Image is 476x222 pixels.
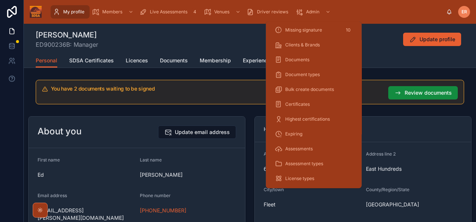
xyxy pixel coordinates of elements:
span: Members [102,9,122,15]
span: Licences [126,57,148,64]
h5: You have 2 documents waiting to be signed [51,86,382,91]
a: Document types [270,68,357,81]
span: Update profile [419,36,455,43]
button: Update email address [158,125,236,139]
span: East Hundreds [366,165,462,173]
span: Last name [140,157,162,163]
a: Bulk create documents [270,83,357,96]
div: scrollable content [48,4,446,20]
span: First name [38,157,60,163]
a: Documents [160,54,188,69]
a: Experience [243,54,270,69]
a: Venues [202,5,244,19]
span: Venues [214,9,229,15]
span: [PERSON_NAME] [140,171,236,179]
a: My profile [51,5,90,19]
span: Experience [243,57,270,64]
a: Admin [293,5,334,19]
a: [PHONE_NUMBER] [140,207,186,214]
span: License types [285,176,314,182]
span: Home Address [264,126,300,132]
a: Members [90,5,137,19]
a: Missing signature10 [270,23,357,37]
span: [EMAIL_ADDRESS][PERSON_NAME][DOMAIN_NAME] [38,207,134,222]
span: Expiring [285,131,302,137]
span: Email address [38,193,67,198]
span: Clients & Brands [285,42,320,48]
span: Admin [306,9,319,15]
span: Address line 1 [264,151,293,157]
span: My profile [63,9,84,15]
a: Membership [200,54,231,69]
a: Clients & Brands [270,38,357,52]
div: 10 [344,26,353,35]
h2: About you [38,125,81,137]
a: Live Assessments4 [137,5,202,19]
span: Bulk create documents [285,86,334,92]
span: Certificates [285,101,310,107]
span: Membership [200,57,231,64]
a: Personal [36,54,57,68]
a: Licences [126,54,148,69]
span: ED900236B: Manager [36,40,98,49]
a: Highest certifications [270,112,357,126]
span: [GEOGRAPHIC_DATA] [366,201,462,208]
a: Certificates [270,98,357,111]
span: Driver reviews [257,9,288,15]
button: Update profile [403,33,461,46]
span: Assessments [285,146,313,152]
span: Fleet [264,201,360,208]
button: Review documents [388,86,458,99]
span: City/town [264,187,284,192]
span: Phone number [140,193,171,198]
span: Missing signature [285,27,322,33]
span: Personal [36,57,57,64]
a: SDSA Certificates [69,54,114,69]
a: Assessments [270,142,357,156]
span: ER [461,9,467,15]
span: Review documents [405,89,452,97]
span: County/Region/State [366,187,409,192]
a: Assessment types [270,157,357,170]
span: Update email address [175,128,230,136]
a: Driver reviews [244,5,293,19]
span: Assessment types [285,161,323,167]
span: Documents [285,57,309,63]
img: App logo [30,6,42,18]
span: Documents [160,57,188,64]
span: Document types [285,72,320,78]
div: 4 [190,7,199,16]
a: License types [270,172,357,185]
span: SDSA Certificates [69,57,114,64]
span: Highest certifications [285,116,330,122]
a: Expiring [270,127,357,141]
span: Ed [38,171,134,179]
a: Documents [270,53,357,66]
h1: [PERSON_NAME] [36,30,98,40]
span: Address line 2 [366,151,396,157]
span: 64 [264,165,360,173]
span: Live Assessments [150,9,187,15]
